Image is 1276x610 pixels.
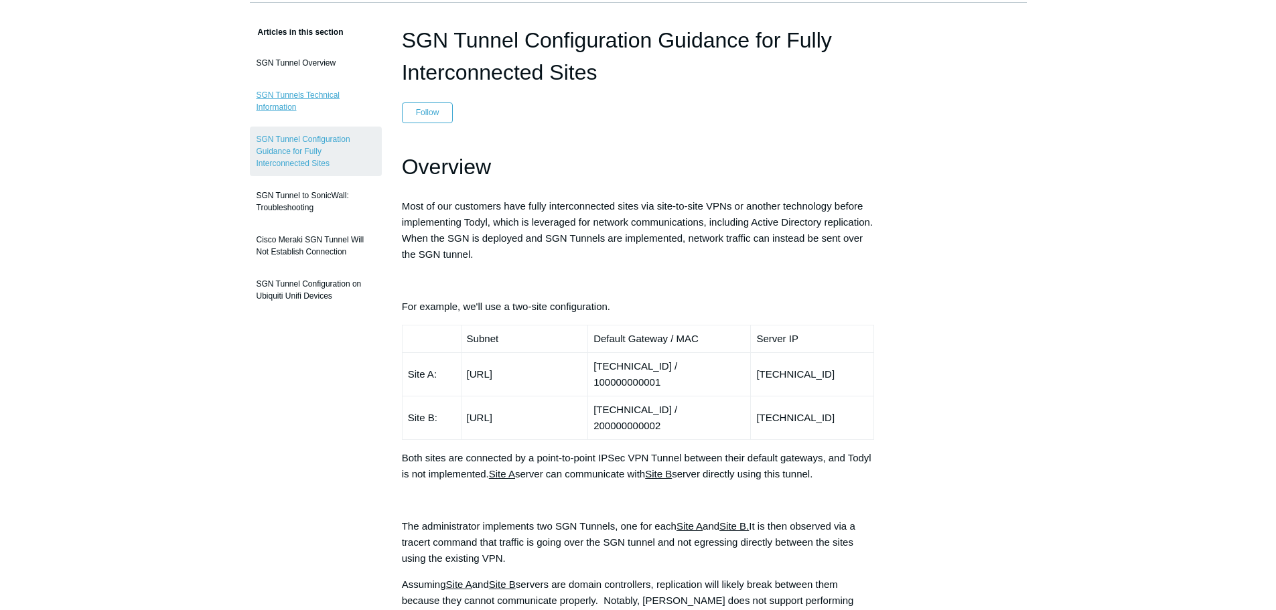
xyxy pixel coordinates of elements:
h1: SGN Tunnel Configuration Guidance for Fully Interconnected Sites [402,24,875,88]
td: Default Gateway / MAC [588,325,751,353]
p: Both sites are connected by a point-to-point IPSec VPN Tunnel between their default gateways, and... [402,450,875,482]
span: Site B [489,579,516,590]
span: Site B. [719,520,749,532]
td: [TECHNICAL_ID] / 100000000001 [588,353,751,396]
h1: Overview [402,150,875,184]
td: [TECHNICAL_ID] [751,353,874,396]
td: Subnet [461,325,588,353]
td: [URL] [461,353,588,396]
td: Server IP [751,325,874,353]
td: Site B: [402,396,461,440]
p: The administrator implements two SGN Tunnels, one for each and It is then observed via a tracert ... [402,518,875,566]
button: Follow Article [402,102,453,123]
p: For example, we'll use a two-site configuration. [402,299,875,315]
a: SGN Tunnel Configuration on Ubiquiti Unifi Devices [250,271,382,309]
a: SGN Tunnel Configuration Guidance for Fully Interconnected Sites [250,127,382,176]
span: Site A [489,468,515,479]
td: [TECHNICAL_ID] [751,396,874,440]
td: [TECHNICAL_ID] / 200000000002 [588,396,751,440]
span: Site A [446,579,472,590]
p: Most of our customers have fully interconnected sites via site-to-site VPNs or another technology... [402,198,875,262]
span: Articles in this section [250,27,344,37]
td: [URL] [461,396,588,440]
a: SGN Tunnel to SonicWall: Troubleshooting [250,183,382,220]
span: Site B [645,468,672,479]
a: Cisco Meraki SGN Tunnel Will Not Establish Connection [250,227,382,264]
a: SGN Tunnel Overview [250,50,382,76]
td: Site A: [402,353,461,396]
span: Site A [677,520,703,532]
a: SGN Tunnels Technical Information [250,82,382,120]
